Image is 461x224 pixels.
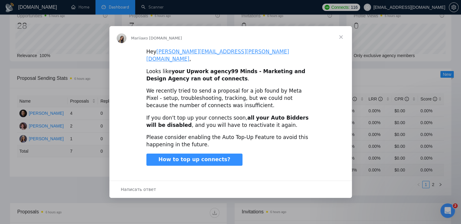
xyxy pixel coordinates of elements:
div: Please consider enabling the Auto Top-Up Feature to avoid this happening in the future. [146,134,315,148]
img: Profile image for Mariia [117,33,126,43]
span: Написать ответ [121,185,156,193]
div: Looks like . [146,68,315,83]
a: How to top up connects? [146,154,242,166]
span: Закрыть [330,26,352,48]
div: We recently tried to send a proposal for a job found by Meta Pixel - setup, troubleshooting, trac... [146,87,315,109]
span: Mariia [131,36,143,40]
div: Hey , [146,48,315,63]
b: all [247,115,254,121]
div: Открыть разговор и ответить [109,181,352,198]
span: How to top up connects? [159,156,230,162]
a: [PERSON_NAME][EMAIL_ADDRESS][PERSON_NAME][DOMAIN_NAME] [146,49,289,62]
div: If you don't top up your connects soon, , and you will have to reactivate it again. [146,114,315,129]
b: your Upwork agency [172,68,231,74]
span: из [DOMAIN_NAME] [143,36,182,40]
